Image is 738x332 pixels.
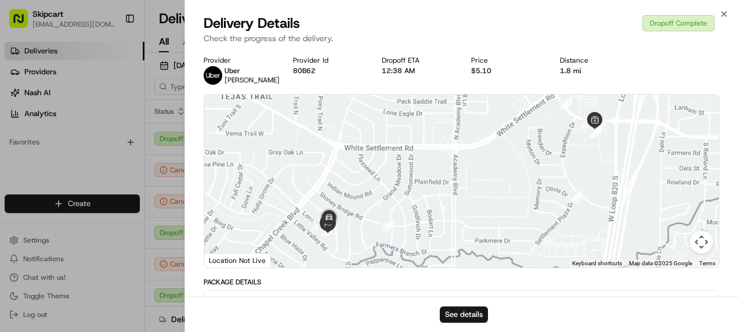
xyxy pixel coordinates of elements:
a: Open this area in Google Maps (opens a new window) [207,252,245,268]
div: Provider [204,56,274,65]
div: 12:38 AM [382,66,453,75]
img: uber-new-logo.jpeg [204,66,222,85]
p: Check the progress of the delivery. [204,33,719,44]
div: Provider Id [293,56,364,65]
div: 10 [565,186,587,208]
div: 5 [588,116,610,138]
button: See details [440,306,488,323]
span: [PERSON_NAME] [225,75,280,85]
div: 8 [576,111,598,133]
div: Dropoff ETA [382,56,453,65]
div: Location Not Live [204,253,271,268]
span: Uber [225,66,240,75]
div: 12 [306,212,328,234]
div: Package Details [204,277,719,287]
div: 11 [377,214,399,236]
button: Keyboard shortcuts [572,259,622,268]
a: Terms [699,260,715,266]
span: Map data ©2025 Google [629,260,692,266]
div: Price [471,56,542,65]
div: Distance [560,56,631,65]
div: 9 [555,92,577,114]
div: $5.10 [471,66,542,75]
div: 1.8 mi [560,66,631,75]
img: Google [207,252,245,268]
button: 80B62 [293,66,316,75]
span: Delivery Details [204,14,300,33]
button: Map camera controls [690,230,713,254]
